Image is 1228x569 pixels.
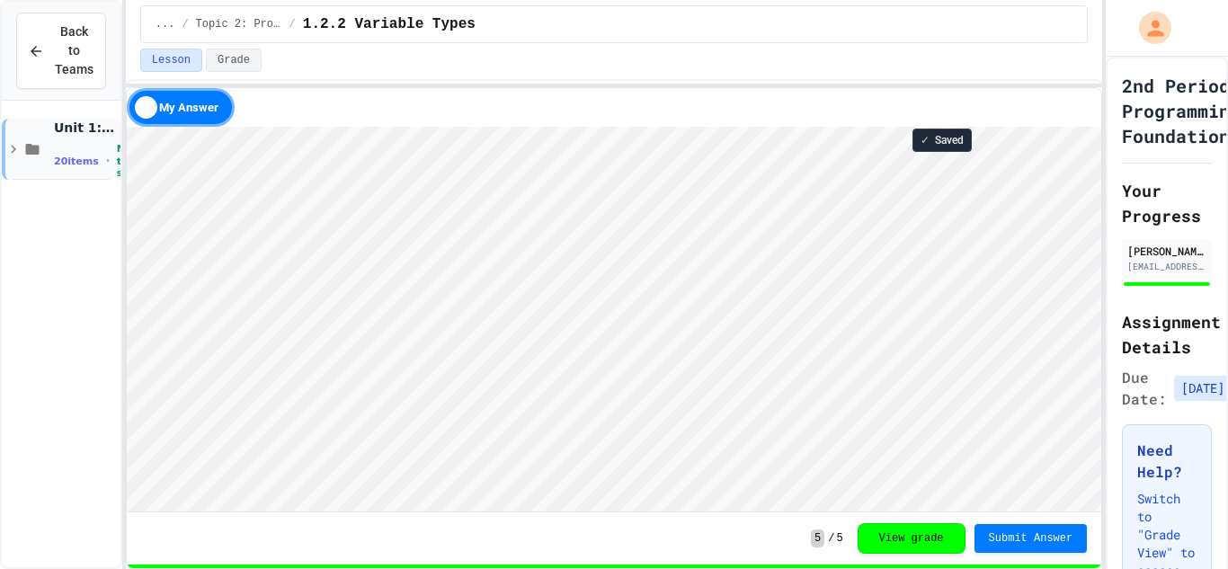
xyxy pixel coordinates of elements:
[974,524,1088,553] button: Submit Answer
[182,17,188,31] span: /
[836,531,842,546] span: 5
[289,17,296,31] span: /
[1122,178,1212,228] h2: Your Progress
[117,143,142,179] span: No time set
[206,49,262,72] button: Grade
[1137,440,1197,483] h3: Need Help?
[858,523,965,554] button: View grade
[156,17,175,31] span: ...
[106,154,110,168] span: •
[55,22,93,79] span: Back to Teams
[828,531,834,546] span: /
[935,133,964,147] span: Saved
[921,133,930,147] span: ✓
[196,17,282,31] span: Topic 2: Problem Decomposition and Logic Structures
[1122,309,1212,360] h2: Assignment Details
[1120,7,1176,49] div: My Account
[303,13,476,35] span: 1.2.2 Variable Types
[140,49,202,72] button: Lesson
[811,529,824,547] span: 5
[1122,367,1167,410] span: Due Date:
[54,120,117,136] span: Unit 1: Computational Thinking and Problem Solving
[54,156,99,167] span: 20 items
[16,13,106,89] button: Back to Teams
[1127,243,1206,259] div: [PERSON_NAME]
[127,127,1101,511] iframe: Snap! Programming Environment
[1127,260,1206,273] div: [EMAIL_ADDRESS][DOMAIN_NAME]
[989,531,1073,546] span: Submit Answer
